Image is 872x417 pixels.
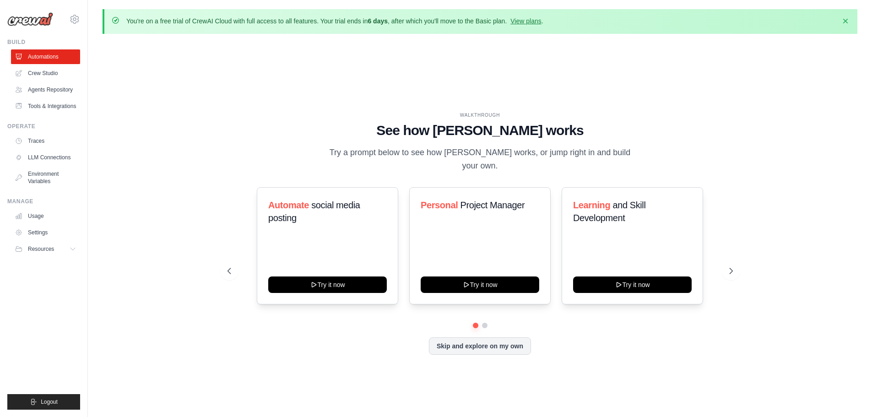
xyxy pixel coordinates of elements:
[41,398,58,406] span: Logout
[573,200,610,210] span: Learning
[826,373,872,417] iframe: Chat Widget
[7,394,80,410] button: Logout
[429,337,531,355] button: Skip and explore on my own
[7,38,80,46] div: Build
[7,12,53,26] img: Logo
[11,209,80,223] a: Usage
[11,150,80,165] a: LLM Connections
[11,99,80,114] a: Tools & Integrations
[573,276,692,293] button: Try it now
[227,112,733,119] div: WALKTHROUGH
[460,200,525,210] span: Project Manager
[11,242,80,256] button: Resources
[421,276,539,293] button: Try it now
[368,17,388,25] strong: 6 days
[268,276,387,293] button: Try it now
[326,146,634,173] p: Try a prompt below to see how [PERSON_NAME] works, or jump right in and build your own.
[28,245,54,253] span: Resources
[11,134,80,148] a: Traces
[268,200,360,223] span: social media posting
[510,17,541,25] a: View plans
[11,49,80,64] a: Automations
[421,200,458,210] span: Personal
[7,198,80,205] div: Manage
[227,122,733,139] h1: See how [PERSON_NAME] works
[126,16,543,26] p: You're on a free trial of CrewAI Cloud with full access to all features. Your trial ends in , aft...
[7,123,80,130] div: Operate
[11,82,80,97] a: Agents Repository
[11,167,80,189] a: Environment Variables
[11,66,80,81] a: Crew Studio
[11,225,80,240] a: Settings
[268,200,309,210] span: Automate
